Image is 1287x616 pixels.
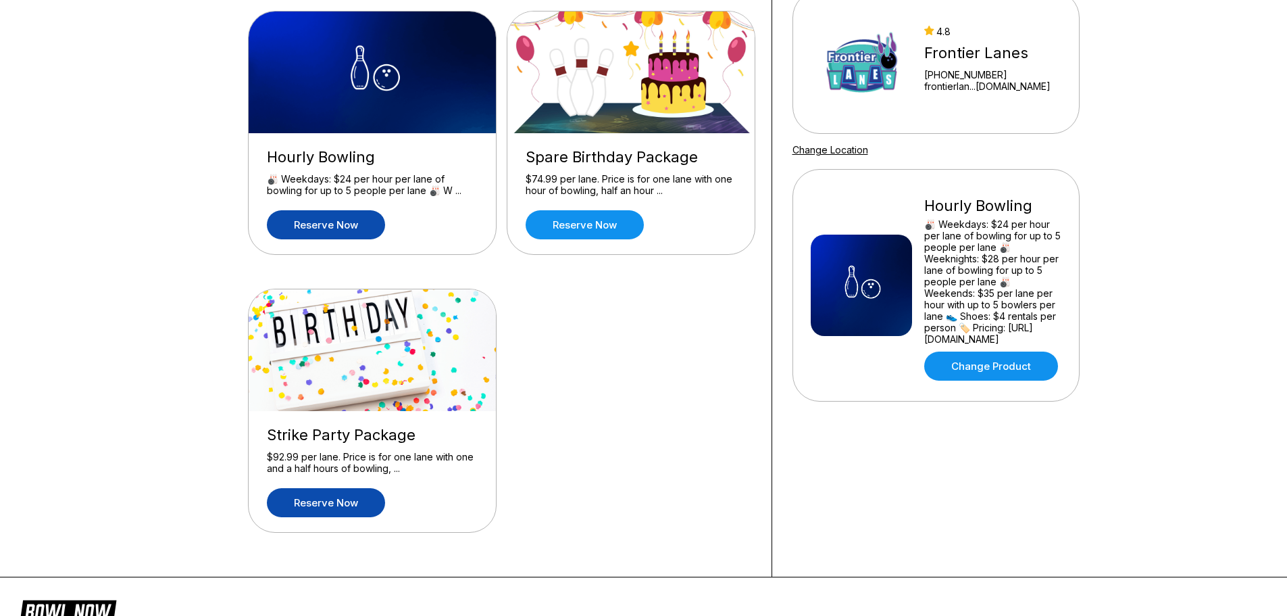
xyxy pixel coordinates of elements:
a: frontierlan...[DOMAIN_NAME] [924,80,1051,92]
a: Change Product [924,352,1058,381]
img: Spare Birthday Package [507,11,756,133]
img: Hourly Bowling [249,11,497,133]
div: Frontier Lanes [924,44,1051,62]
a: Change Location [792,144,868,156]
div: 🎳 Weekdays: $24 per hour per lane of bowling for up to 5 people per lane 🎳 W ... [267,173,478,197]
a: Reserve now [267,488,385,517]
div: Spare Birthday Package [526,148,736,166]
div: 4.8 [924,26,1051,37]
div: $92.99 per lane. Price is for one lane with one and a half hours of bowling, ... [267,451,478,475]
div: Strike Party Package [267,426,478,444]
div: 🎳 Weekdays: $24 per hour per lane of bowling for up to 5 people per lane 🎳 Weeknights: $28 per ho... [924,218,1061,345]
div: $74.99 per lane. Price is for one lane with one hour of bowling, half an hour ... [526,173,736,197]
img: Strike Party Package [249,289,497,411]
a: Reserve now [267,210,385,239]
img: Frontier Lanes [811,11,912,113]
div: Hourly Bowling [924,197,1061,215]
div: Hourly Bowling [267,148,478,166]
img: Hourly Bowling [811,235,912,336]
div: [PHONE_NUMBER] [924,69,1051,80]
a: Reserve now [526,210,644,239]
